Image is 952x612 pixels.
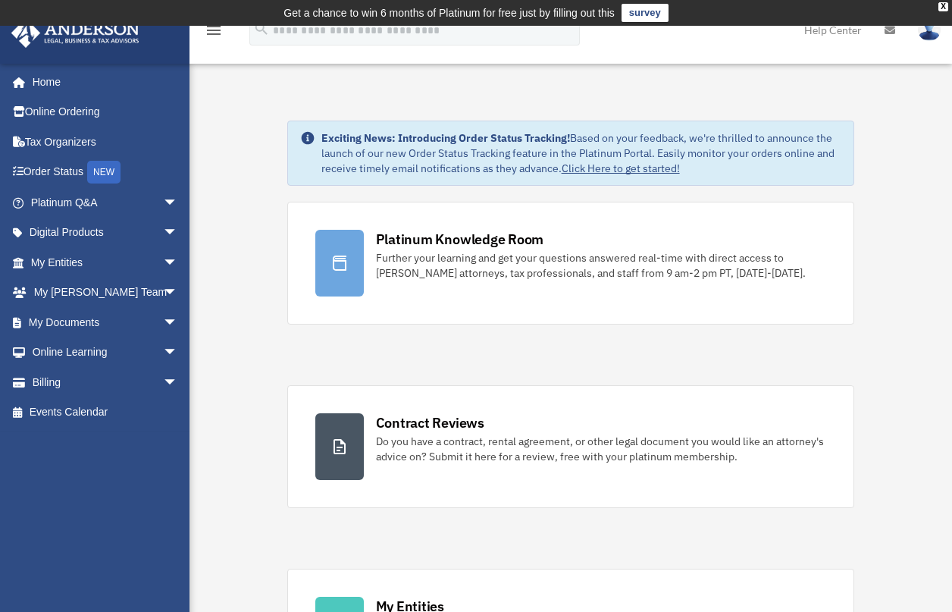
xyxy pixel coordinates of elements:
[11,278,201,308] a: My [PERSON_NAME] Teamarrow_drop_down
[205,27,223,39] a: menu
[11,97,201,127] a: Online Ordering
[283,4,615,22] div: Get a chance to win 6 months of Platinum for free just by filling out this
[163,337,193,369] span: arrow_drop_down
[163,247,193,278] span: arrow_drop_down
[287,385,855,508] a: Contract Reviews Do you have a contract, rental agreement, or other legal document you would like...
[287,202,855,325] a: Platinum Knowledge Room Further your learning and get your questions answered real-time with dire...
[321,130,842,176] div: Based on your feedback, we're thrilled to announce the launch of our new Order Status Tracking fe...
[562,162,680,175] a: Click Here to get started!
[11,157,201,188] a: Order StatusNEW
[11,127,201,157] a: Tax Organizers
[376,230,544,249] div: Platinum Knowledge Room
[11,247,201,278] a: My Entitiesarrow_drop_down
[622,4,669,22] a: survey
[376,413,484,432] div: Contract Reviews
[7,18,144,48] img: Anderson Advisors Platinum Portal
[11,187,201,218] a: Platinum Q&Aarrow_drop_down
[321,131,570,145] strong: Exciting News: Introducing Order Status Tracking!
[376,250,827,281] div: Further your learning and get your questions answered real-time with direct access to [PERSON_NAM...
[938,2,948,11] div: close
[918,19,941,41] img: User Pic
[253,20,270,37] i: search
[163,278,193,309] span: arrow_drop_down
[163,307,193,338] span: arrow_drop_down
[11,67,193,97] a: Home
[163,218,193,249] span: arrow_drop_down
[87,161,121,184] div: NEW
[11,218,201,248] a: Digital Productsarrow_drop_down
[163,187,193,218] span: arrow_drop_down
[11,367,201,397] a: Billingarrow_drop_down
[11,397,201,428] a: Events Calendar
[376,434,827,464] div: Do you have a contract, rental agreement, or other legal document you would like an attorney's ad...
[11,337,201,368] a: Online Learningarrow_drop_down
[205,21,223,39] i: menu
[163,367,193,398] span: arrow_drop_down
[11,307,201,337] a: My Documentsarrow_drop_down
